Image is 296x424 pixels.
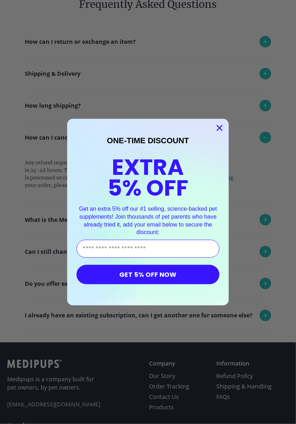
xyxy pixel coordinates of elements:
[79,206,217,235] span: Get an extra 5% off our #1 selling, science-backed pet supplements! Join thousands of pet parents...
[112,152,184,183] span: EXTRA
[108,172,189,204] span: 5% OFF
[107,136,189,145] span: ONE-TIME DISCOUNT
[77,265,219,284] button: GET 5% OFF NOW
[213,122,226,134] button: Close dialog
